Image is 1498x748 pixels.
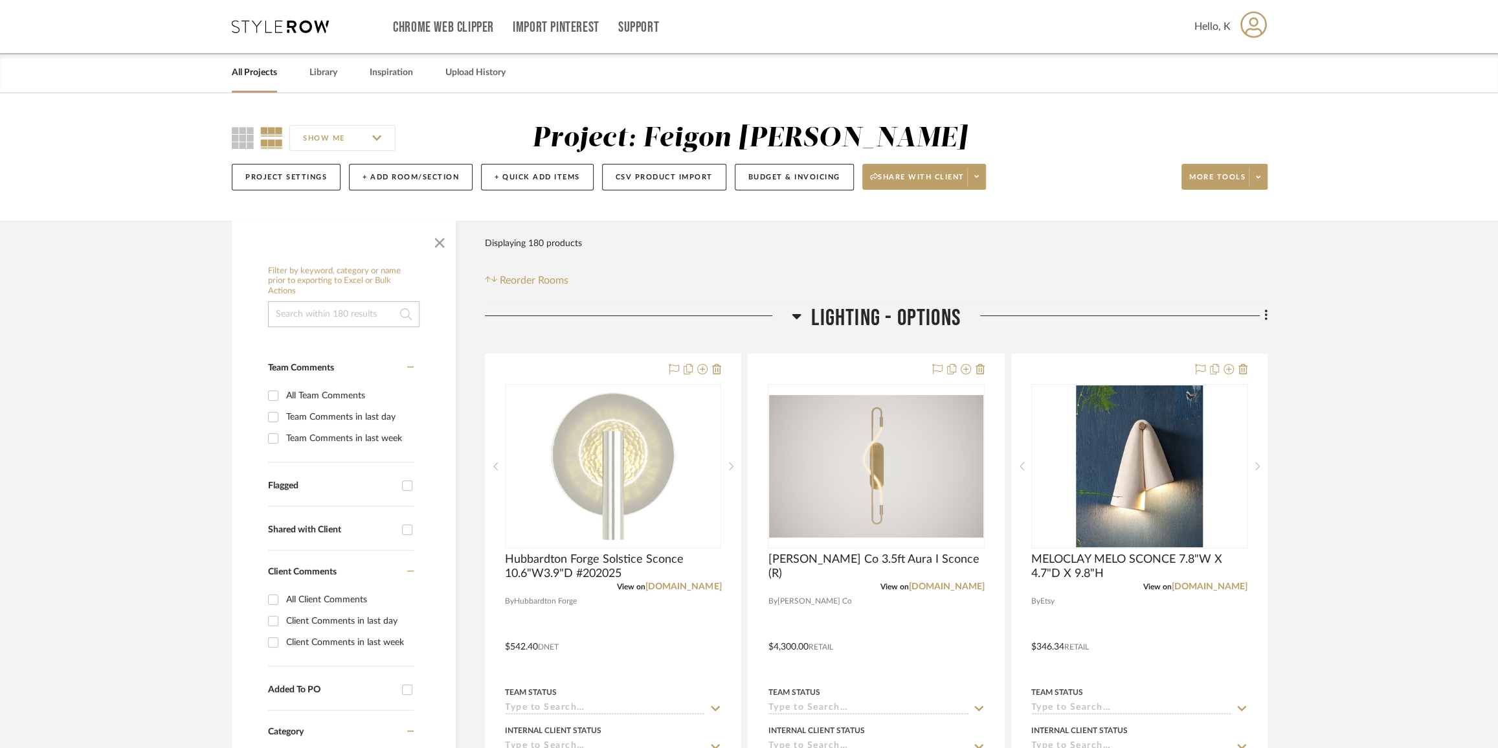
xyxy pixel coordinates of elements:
[370,64,413,82] a: Inspiration
[505,725,601,736] div: Internal Client Status
[505,703,706,715] input: Type to Search…
[445,64,506,82] a: Upload History
[232,64,277,82] a: All Projects
[1143,583,1172,591] span: View on
[811,304,961,332] span: LIGHTING - OPTIONS
[768,686,820,698] div: Team Status
[768,595,777,607] span: By
[268,481,396,492] div: Flagged
[286,385,410,406] div: All Team Comments
[862,164,987,190] button: Share with client
[393,22,494,33] a: Chrome Web Clipper
[500,273,568,288] span: Reorder Rooms
[768,552,984,581] span: [PERSON_NAME] Co 3.5ft Aura I Sconce (R)
[505,595,514,607] span: By
[1031,686,1083,698] div: Team Status
[232,164,341,190] button: Project Settings
[617,583,645,591] span: View on
[286,428,410,449] div: Team Comments in last week
[532,125,967,152] div: Project: Feigon [PERSON_NAME]
[505,686,557,698] div: Team Status
[505,552,721,581] span: Hubbardton Forge Solstice Sconce 10.6"W3.9"D #202025
[777,595,851,607] span: [PERSON_NAME] Co
[1181,164,1268,190] button: More tools
[268,567,337,576] span: Client Comments
[268,266,419,297] h6: Filter by keyword, category or name prior to exporting to Excel or Bulk Actions
[532,385,694,547] img: Hubbardton Forge Solstice Sconce 10.6"W3.9"D #202025
[1040,595,1055,607] span: Etsy
[485,231,582,256] div: Displaying 180 products
[514,595,577,607] span: Hubbardton Forge
[1031,552,1247,581] span: MELOCLAY MELO SCONCE 7.8"W X 4.7"D X 9.8"H
[768,703,968,715] input: Type to Search…
[268,301,419,327] input: Search within 180 results
[1031,595,1040,607] span: By
[602,164,726,190] button: CSV Product Import
[268,525,396,536] div: Shared with Client
[309,64,337,82] a: Library
[268,727,304,738] span: Category
[268,363,334,372] span: Team Comments
[1194,19,1231,34] span: Hello, K
[645,582,721,591] a: [DOMAIN_NAME]
[768,725,864,736] div: Internal Client Status
[286,611,410,631] div: Client Comments in last day
[427,227,453,253] button: Close
[735,164,854,190] button: Budget & Invoicing
[485,273,568,288] button: Reorder Rooms
[1031,725,1128,736] div: Internal Client Status
[909,582,985,591] a: [DOMAIN_NAME]
[286,407,410,427] div: Team Comments in last day
[880,583,909,591] span: View on
[1076,385,1203,547] img: MELOCLAY MELO SCONCE 7.8"W X 4.7"D X 9.8"H
[1172,582,1247,591] a: [DOMAIN_NAME]
[286,632,410,653] div: Client Comments in last week
[618,22,659,33] a: Support
[870,172,965,192] span: Share with client
[1031,703,1232,715] input: Type to Search…
[286,589,410,610] div: All Client Comments
[513,22,599,33] a: Import Pinterest
[349,164,473,190] button: + Add Room/Section
[481,164,594,190] button: + Quick Add Items
[1189,172,1246,192] span: More tools
[769,395,983,538] img: Luke Lamp Co 3.5ft Aura I Sconce (R)
[268,685,396,696] div: Added To PO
